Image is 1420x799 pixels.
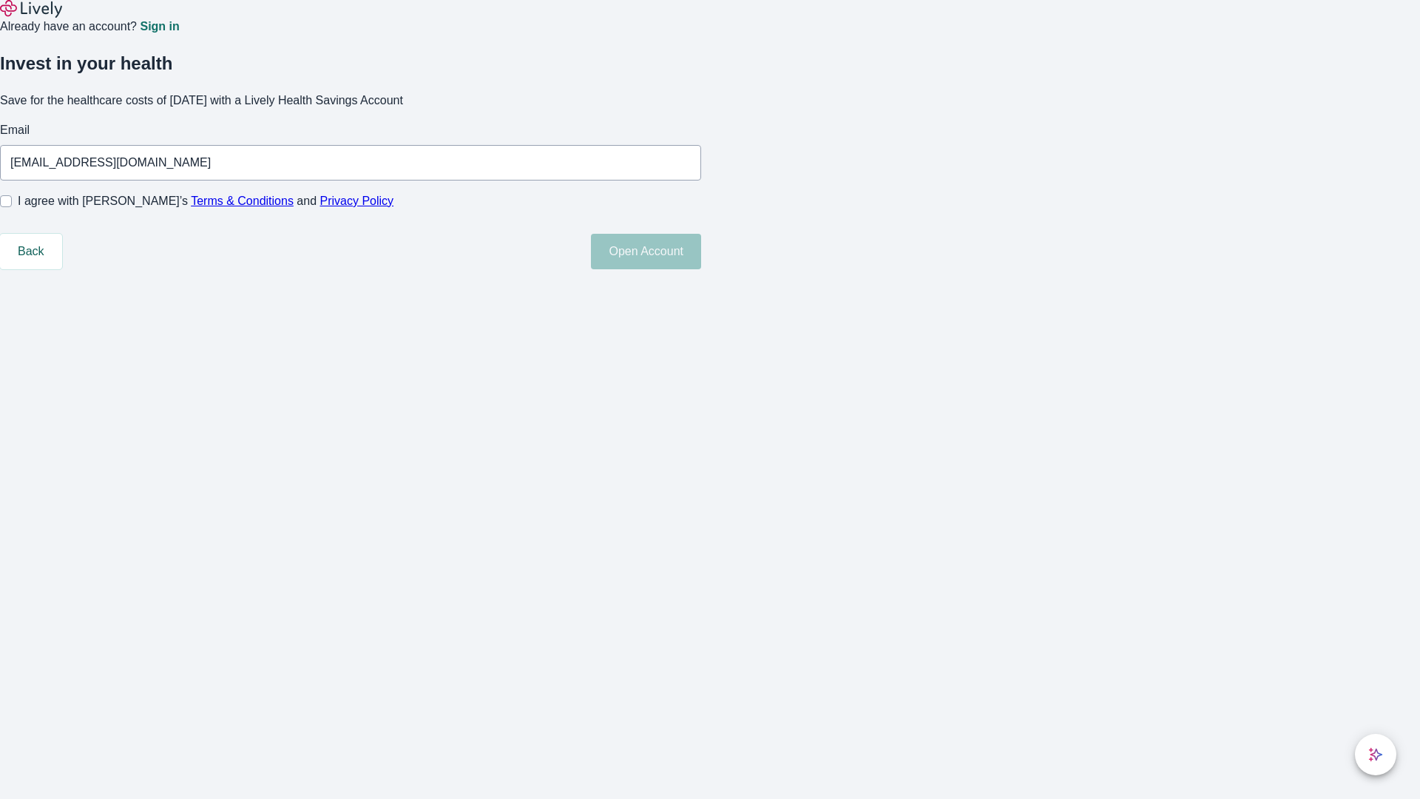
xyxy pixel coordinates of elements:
a: Privacy Policy [320,195,394,207]
button: chat [1355,734,1396,775]
a: Terms & Conditions [191,195,294,207]
span: I agree with [PERSON_NAME]’s and [18,192,393,210]
a: Sign in [140,21,179,33]
svg: Lively AI Assistant [1368,747,1383,762]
